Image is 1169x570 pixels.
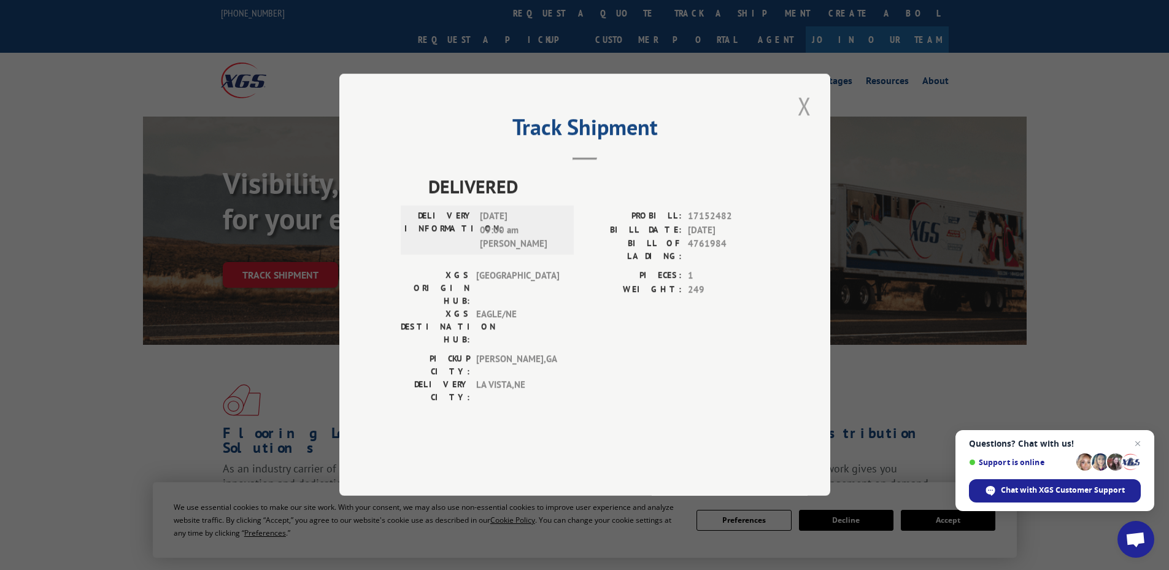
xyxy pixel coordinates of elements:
[476,308,559,347] span: EAGLE/NE
[476,353,559,379] span: [PERSON_NAME] , GA
[688,223,769,237] span: [DATE]
[585,269,682,283] label: PIECES:
[969,479,1141,503] span: Chat with XGS Customer Support
[688,210,769,224] span: 17152482
[1001,485,1125,496] span: Chat with XGS Customer Support
[969,458,1072,467] span: Support is online
[401,308,470,347] label: XGS DESTINATION HUB:
[585,237,682,263] label: BILL OF LADING:
[480,210,563,252] span: [DATE] 09:00 am [PERSON_NAME]
[428,173,769,201] span: DELIVERED
[585,283,682,297] label: WEIGHT:
[401,118,769,142] h2: Track Shipment
[476,379,559,404] span: LA VISTA , NE
[969,439,1141,449] span: Questions? Chat with us!
[688,269,769,283] span: 1
[585,223,682,237] label: BILL DATE:
[404,210,474,252] label: DELIVERY INFORMATION:
[401,269,470,308] label: XGS ORIGIN HUB:
[401,353,470,379] label: PICKUP CITY:
[1117,521,1154,558] a: Open chat
[794,89,815,123] button: Close modal
[401,379,470,404] label: DELIVERY CITY:
[688,237,769,263] span: 4761984
[585,210,682,224] label: PROBILL:
[476,269,559,308] span: [GEOGRAPHIC_DATA]
[688,283,769,297] span: 249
